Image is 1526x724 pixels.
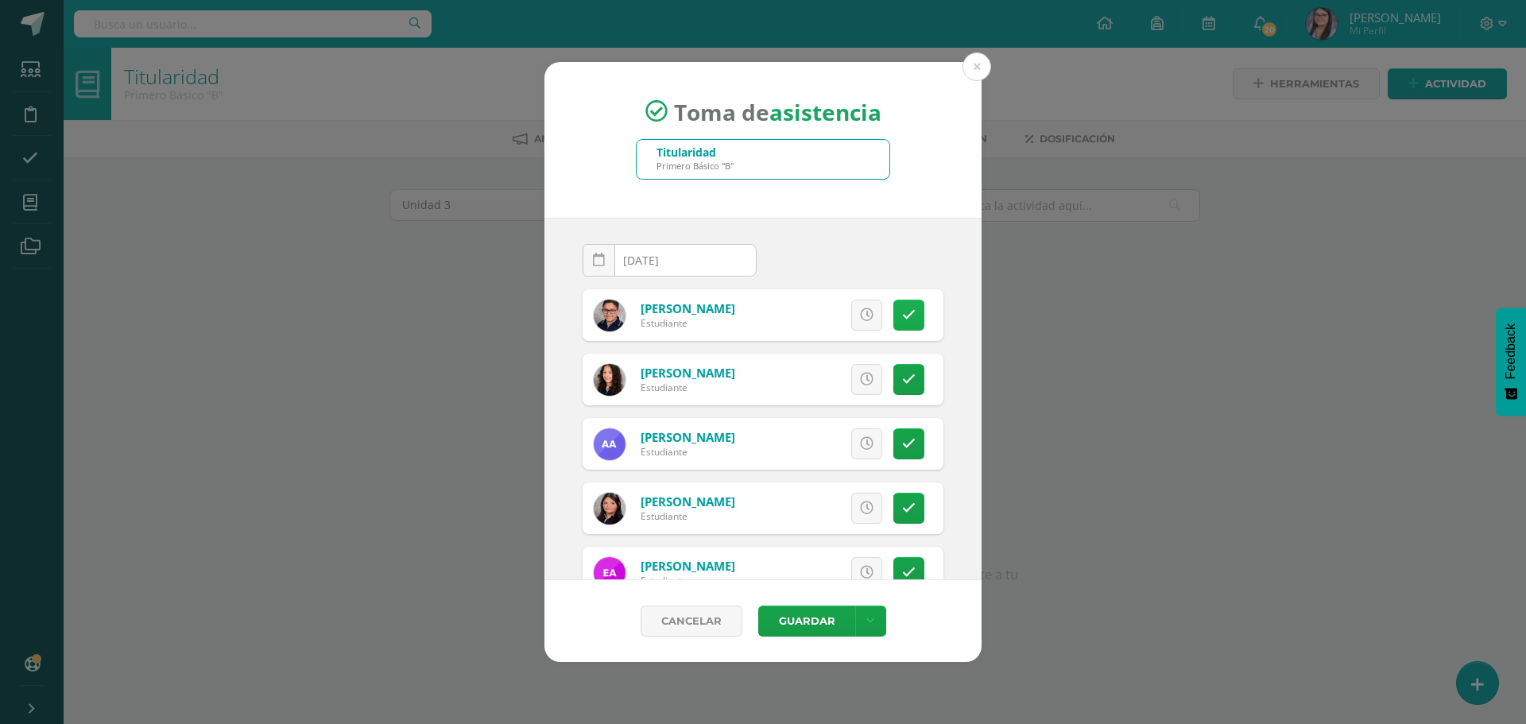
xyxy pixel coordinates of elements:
span: Toma de [674,96,881,126]
span: Excusa [776,300,819,330]
input: Busca un grado o sección aquí... [637,140,889,179]
img: 1695a2a456e83053834f7cab66316ea7.png [594,557,626,589]
span: Excusa [776,429,819,459]
a: [PERSON_NAME] [641,429,735,445]
button: Close (Esc) [962,52,991,81]
img: 08b755c529136c8023948f8a595a4ceb.png [594,300,626,331]
button: Guardar [758,606,855,637]
span: Excusa [776,494,819,523]
img: e7d5292a420252269720009d10bc8604.png [594,428,626,460]
div: Estudiante [641,509,735,523]
input: Fecha de Inasistencia [583,245,756,276]
div: Estudiante [641,381,735,394]
span: Feedback [1504,323,1518,379]
strong: asistencia [769,96,881,126]
div: Estudiante [641,445,735,459]
a: Cancelar [641,606,742,637]
a: [PERSON_NAME] [641,365,735,381]
a: [PERSON_NAME] [641,300,735,316]
div: Estudiante [641,574,735,587]
div: Estudiante [641,316,735,330]
span: Excusa [776,365,819,394]
a: [PERSON_NAME] [641,494,735,509]
button: Feedback - Mostrar encuesta [1496,308,1526,416]
a: [PERSON_NAME] [641,558,735,574]
div: Primero Básico "B" [656,160,734,172]
img: 58b010e9fc81a1572b535de61854cca6.png [594,493,626,525]
span: Excusa [776,558,819,587]
img: 9a7924b85fe78ea712737a03f1cf5f30.png [594,364,626,396]
div: Titularidad [656,145,734,160]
